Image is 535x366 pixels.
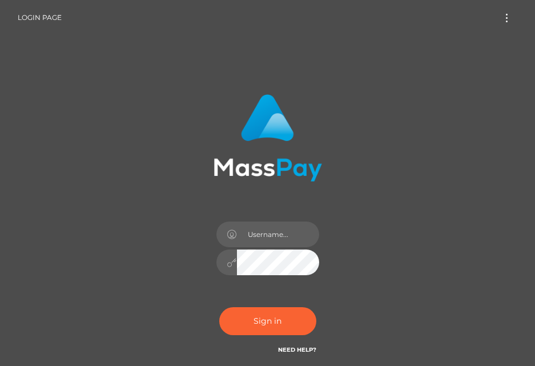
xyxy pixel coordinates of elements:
[214,94,322,182] img: MassPay Login
[237,222,319,247] input: Username...
[496,10,517,26] button: Toggle navigation
[18,6,62,30] a: Login Page
[219,307,316,335] button: Sign in
[278,346,316,353] a: Need Help?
